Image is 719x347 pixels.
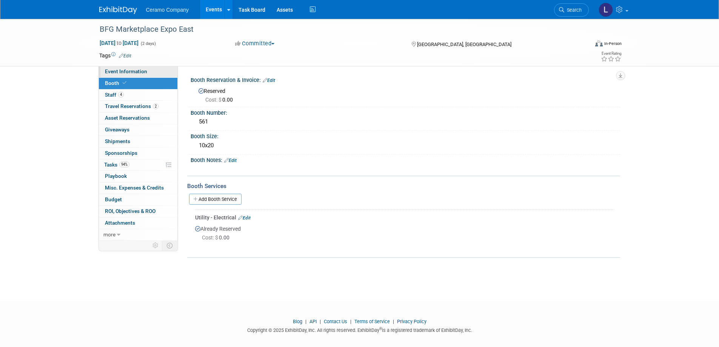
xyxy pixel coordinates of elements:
[601,52,621,56] div: Event Rating
[99,101,177,112] a: Travel Reservations2
[202,234,232,241] span: 0.00
[105,138,130,144] span: Shipments
[195,214,614,221] div: Utility - Electrical
[309,319,317,324] a: API
[105,103,159,109] span: Travel Reservations
[99,229,177,241] a: more
[195,221,614,248] div: Already Reserved
[202,234,219,241] span: Cost: $
[187,182,620,190] div: Booth Services
[544,39,622,51] div: Event Format
[119,162,129,167] span: 94%
[99,182,177,194] a: Misc. Expenses & Credits
[118,92,124,97] span: 4
[99,66,177,77] a: Event Information
[189,194,242,205] a: Add Booth Service
[105,115,150,121] span: Asset Reservations
[153,103,159,109] span: 2
[595,40,603,46] img: Format-Inperson.png
[99,171,177,182] a: Playbook
[99,148,177,159] a: Sponsorships
[196,116,614,128] div: 561
[103,231,115,238] span: more
[324,319,347,324] a: Contact Us
[99,40,139,46] span: [DATE] [DATE]
[379,327,382,331] sup: ®
[115,40,123,46] span: to
[417,42,511,47] span: [GEOGRAPHIC_DATA], [GEOGRAPHIC_DATA]
[105,126,129,133] span: Giveaways
[119,53,131,59] a: Edit
[105,208,156,214] span: ROI, Objectives & ROO
[604,41,622,46] div: In-Person
[397,319,426,324] a: Privacy Policy
[99,159,177,171] a: Tasks94%
[105,196,122,202] span: Budget
[105,173,127,179] span: Playbook
[263,78,275,83] a: Edit
[146,7,189,13] span: Ceramo Company
[99,124,177,136] a: Giveaways
[104,162,129,168] span: Tasks
[99,78,177,89] a: Booth
[99,194,177,205] a: Budget
[318,319,323,324] span: |
[391,319,396,324] span: |
[97,23,577,36] div: BFG Marketplace Expo East
[196,85,614,103] div: Reserved
[99,206,177,217] a: ROI, Objectives & ROO
[99,113,177,124] a: Asset Reservations
[205,97,222,103] span: Cost: $
[105,80,128,86] span: Booth
[205,97,236,103] span: 0.00
[554,3,589,17] a: Search
[191,107,620,117] div: Booth Number:
[105,150,137,156] span: Sponsorships
[348,319,353,324] span: |
[599,3,613,17] img: Lakius Mccoy
[105,220,135,226] span: Attachments
[105,185,164,191] span: Misc. Expenses & Credits
[140,41,156,46] span: (2 days)
[354,319,390,324] a: Terms of Service
[105,68,147,74] span: Event Information
[238,215,251,221] a: Edit
[123,81,126,85] i: Booth reservation complete
[191,131,620,140] div: Booth Size:
[232,40,277,48] button: Committed
[99,6,137,14] img: ExhibitDay
[293,319,302,324] a: Blog
[99,217,177,229] a: Attachments
[303,319,308,324] span: |
[224,158,237,163] a: Edit
[149,241,162,250] td: Personalize Event Tab Strip
[99,89,177,101] a: Staff4
[196,140,614,151] div: 10x20
[162,241,177,250] td: Toggle Event Tabs
[191,74,620,84] div: Booth Reservation & Invoice:
[105,92,124,98] span: Staff
[99,136,177,147] a: Shipments
[564,7,582,13] span: Search
[99,52,131,59] td: Tags
[191,154,620,164] div: Booth Notes:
